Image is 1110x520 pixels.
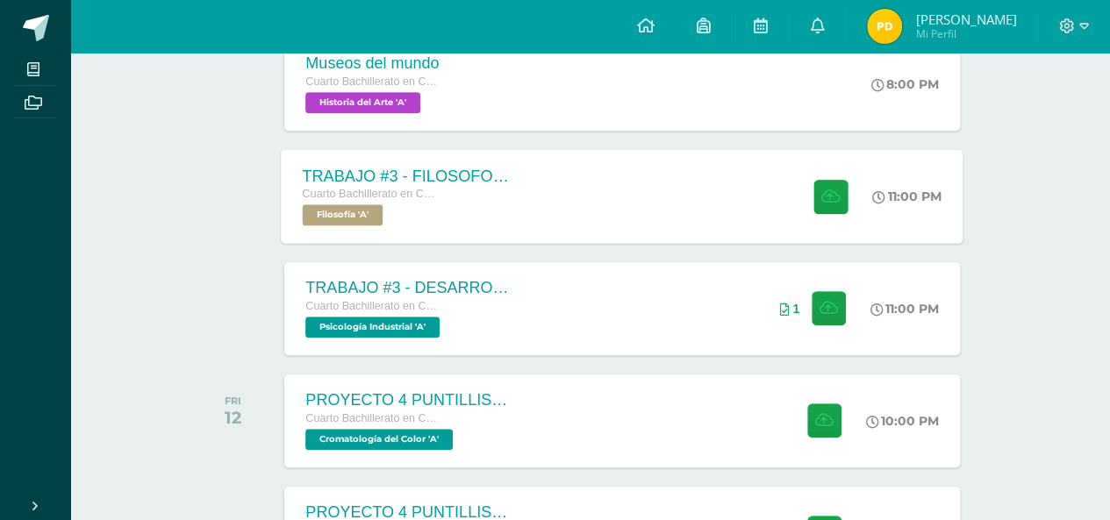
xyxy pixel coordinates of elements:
div: 10:00 PM [866,413,939,429]
div: Museos del mundo [305,54,439,73]
div: Archivos entregados [779,302,799,316]
span: 1 [792,302,799,316]
div: 11:00 PM [873,189,942,204]
div: PROYECTO 4 PUNTILLISMO [305,391,516,410]
img: 760669a201a07a8a0c58fa0d8166614b.png [867,9,902,44]
div: 12 [225,407,241,428]
span: Cuarto Bachillerato en CCLL con Orientación en Diseño Gráfico [305,412,437,424]
div: TRABAJO #3 - DESARROLLO ORGANIZACIONAL [305,279,516,297]
span: Cuarto Bachillerato en CCLL con Orientación en Diseño Gráfico [305,75,437,88]
span: Cuarto Bachillerato en CCLL con Orientación en Diseño Gráfico [303,188,436,200]
span: Cromatología del Color 'A' [305,429,453,450]
div: 11:00 PM [870,301,939,317]
div: FRI [225,395,241,407]
span: Cuarto Bachillerato en CCLL con Orientación en Diseño Gráfico [305,300,437,312]
div: 8:00 PM [871,76,939,92]
span: Filosofía 'A' [303,204,383,225]
span: Historia del Arte 'A' [305,92,420,113]
span: Psicología Industrial 'A' [305,317,440,338]
span: [PERSON_NAME] [915,11,1016,28]
div: TRABAJO #3 - FILOSOFOS [DEMOGRAPHIC_DATA] [303,167,515,185]
span: Mi Perfil [915,26,1016,41]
